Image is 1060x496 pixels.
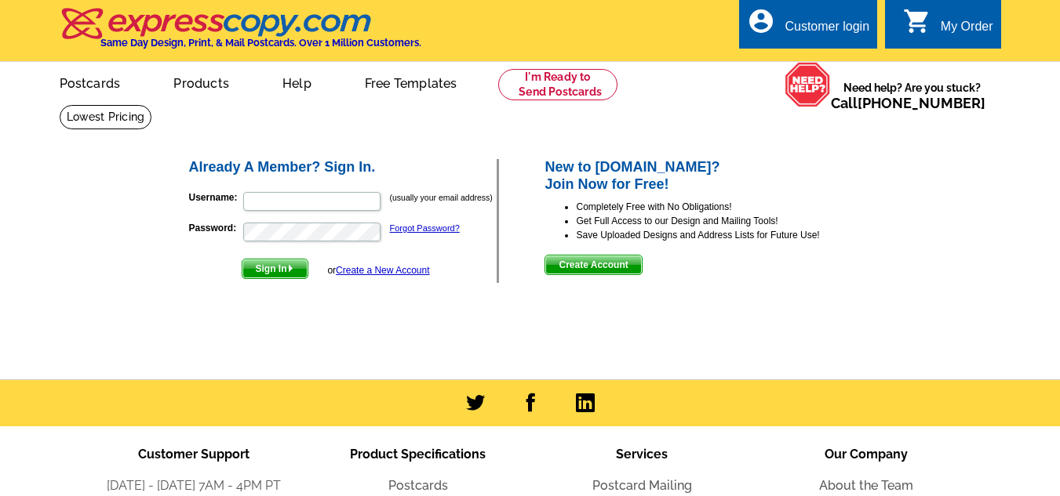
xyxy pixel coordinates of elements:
a: Forgot Password? [390,223,460,233]
a: Help [257,63,337,100]
button: Create Account [545,255,642,275]
a: Postcards [35,63,146,100]
button: Sign In [242,259,308,279]
span: Sign In [242,259,308,278]
a: Postcards [388,478,448,493]
div: or [327,263,429,277]
span: Call [831,95,985,111]
a: Create a New Account [336,265,429,276]
li: Completely Free with No Obligations! [576,200,873,214]
a: Postcard Mailing [592,478,692,493]
a: shopping_cart My Order [903,17,993,37]
a: Free Templates [340,63,483,100]
a: Same Day Design, Print, & Mail Postcards. Over 1 Million Customers. [60,19,421,49]
span: Our Company [825,447,908,462]
small: (usually your email address) [390,193,493,202]
h2: Already A Member? Sign In. [189,159,497,176]
a: account_circle Customer login [747,17,869,37]
div: Customer login [785,20,869,42]
label: Username: [189,190,242,205]
span: Need help? Are you stuck? [831,80,993,111]
li: Save Uploaded Designs and Address Lists for Future Use! [576,228,873,242]
h4: Same Day Design, Print, & Mail Postcards. Over 1 Million Customers. [100,37,421,49]
img: button-next-arrow-white.png [287,265,294,272]
i: account_circle [747,7,775,35]
label: Password: [189,221,242,235]
li: Get Full Access to our Design and Mailing Tools! [576,214,873,228]
h2: New to [DOMAIN_NAME]? Join Now for Free! [545,159,873,193]
i: shopping_cart [903,7,931,35]
span: Create Account [545,255,641,274]
a: Products [148,63,254,100]
span: Customer Support [138,447,250,462]
img: help [785,62,831,107]
a: About the Team [819,478,913,493]
span: Services [616,447,668,462]
li: [DATE] - [DATE] 7AM - 4PM PT [82,476,306,495]
div: My Order [941,20,993,42]
span: Product Specifications [350,447,486,462]
a: [PHONE_NUMBER] [858,95,985,111]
